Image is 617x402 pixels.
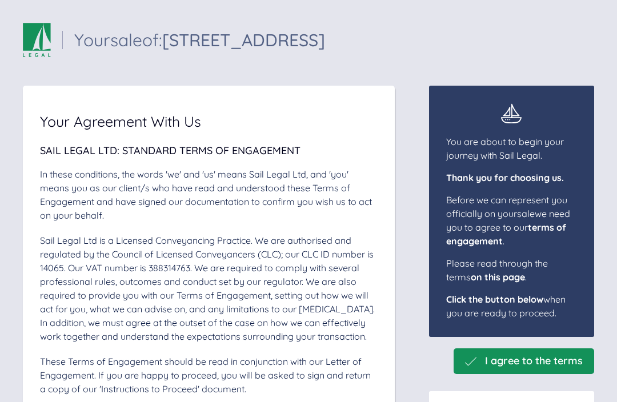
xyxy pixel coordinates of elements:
[40,355,378,396] div: These Terms of Engagement should be read in conjunction with our Letter of Engagement. If you are...
[40,144,301,157] span: Sail Legal Ltd: Standard Terms of Engagement
[162,29,325,51] span: [STREET_ADDRESS]
[40,114,201,128] span: Your Agreement With Us
[485,355,583,367] span: I agree to the terms
[446,258,548,283] span: Please read through the terms .
[446,294,566,319] span: when you are ready to proceed.
[446,294,543,305] span: Click the button below
[446,172,564,183] span: Thank you for choosing us.
[74,31,325,49] div: Your sale of:
[40,234,378,343] div: Sail Legal Ltd is a Licensed Conveyancing Practice. We are authorised and regulated by the Counci...
[446,136,564,161] span: You are about to begin your journey with Sail Legal.
[40,167,378,222] div: In these conditions, the words 'we' and 'us' means Sail Legal Ltd, and 'you' means you as our cli...
[471,271,525,283] span: on this page
[446,194,570,247] span: Before we can represent you officially on your sale we need you to agree to our .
